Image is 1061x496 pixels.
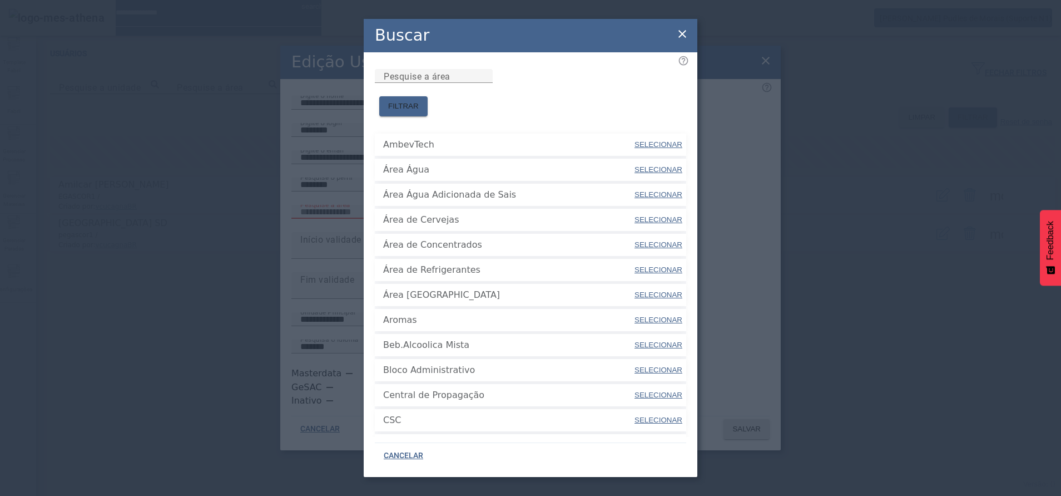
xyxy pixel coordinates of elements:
h2: Buscar [375,23,429,47]
span: Central de Propagação [383,389,633,402]
button: Feedback - Mostrar pesquisa [1040,210,1061,286]
button: SELECIONAR [633,260,683,280]
span: Beb.Alcoolica Mista [383,338,633,352]
mat-label: Pesquise a área [384,71,450,81]
button: SELECIONAR [633,435,683,455]
span: SELECIONAR [634,140,682,149]
button: SELECIONAR [633,160,683,180]
span: SELECIONAR [634,391,682,399]
span: Feedback [1045,221,1055,260]
span: SELECIONAR [634,341,682,349]
span: AmbevTech [383,138,633,151]
button: SELECIONAR [633,360,683,380]
span: Bloco Administrativo [383,364,633,377]
button: SELECIONAR [633,135,683,155]
span: Área de Cervejas [383,213,633,227]
span: SELECIONAR [634,416,682,424]
button: SELECIONAR [633,185,683,205]
span: SELECIONAR [634,316,682,324]
span: SELECIONAR [634,240,682,249]
span: CANCELAR [384,450,423,461]
span: Área de Refrigerantes [383,263,633,277]
button: SELECIONAR [633,335,683,355]
button: SELECIONAR [633,285,683,305]
button: SELECIONAR [633,410,683,430]
button: SELECIONAR [633,210,683,230]
button: CANCELAR [375,446,432,466]
span: Área [GEOGRAPHIC_DATA] [383,288,633,302]
span: SELECIONAR [634,190,682,199]
span: SELECIONAR [634,266,682,274]
span: Aromas [383,313,633,327]
span: SELECIONAR [634,165,682,174]
span: SELECIONAR [634,366,682,374]
button: FILTRAR [379,96,428,116]
span: CSC [383,414,633,427]
span: Área Água [383,163,633,176]
span: FILTRAR [388,101,419,112]
span: Área de Concentrados [383,238,633,252]
span: SELECIONAR [634,291,682,299]
button: SELECIONAR [633,310,683,330]
span: SELECIONAR [634,215,682,224]
span: Área Água Adicionada de Sais [383,188,633,202]
button: SELECIONAR [633,385,683,405]
button: SELECIONAR [633,235,683,255]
